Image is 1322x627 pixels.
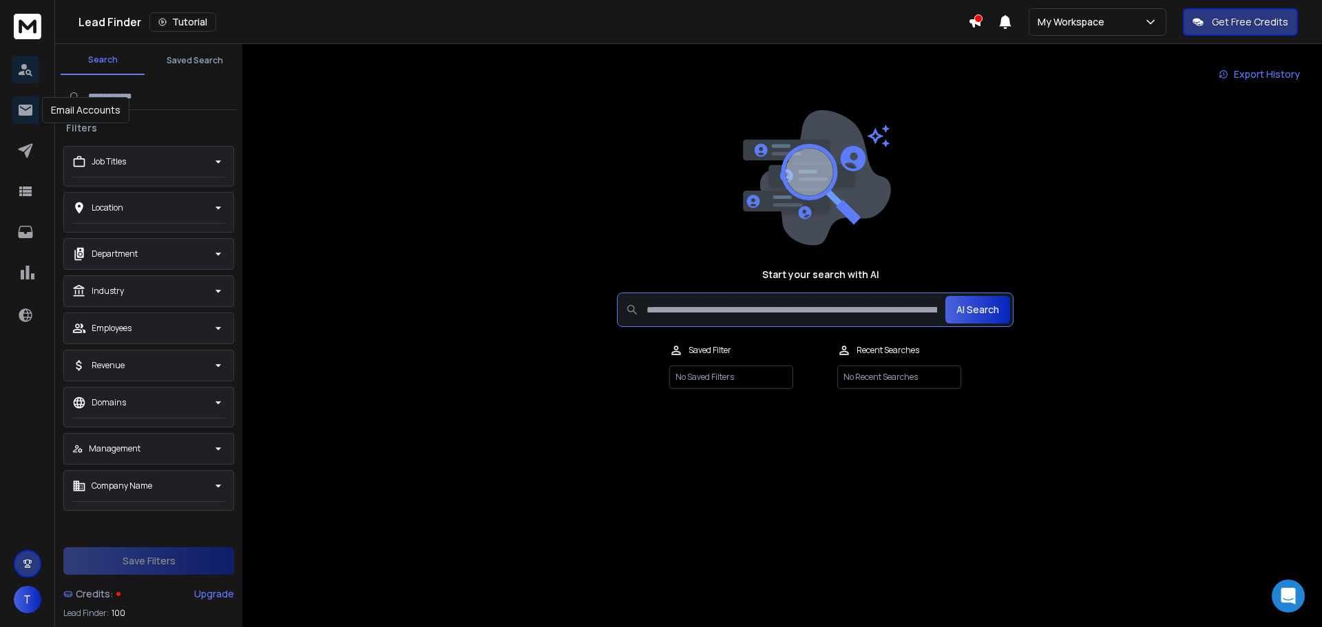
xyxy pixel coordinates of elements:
a: Export History [1208,61,1311,88]
p: Recent Searches [857,345,919,356]
a: Credits:Upgrade [63,580,234,608]
p: Lead Finder: [63,608,109,619]
button: AI Search [945,296,1010,323]
p: Job Titles [92,156,126,167]
p: Get Free Credits [1212,15,1288,29]
h3: Filters [61,121,103,135]
img: image [739,110,891,246]
p: Saved Filter [689,345,731,356]
p: Domains [92,397,126,408]
p: Company Name [92,480,152,491]
p: No Recent Searches [837,365,961,389]
h1: Start your search with AI [762,268,879,281]
button: Search [61,46,145,75]
button: T [14,586,41,613]
p: Department [92,248,138,259]
p: Industry [92,286,124,297]
p: Revenue [92,360,125,371]
div: Open Intercom Messenger [1272,580,1305,613]
div: Email Accounts [42,97,129,123]
span: 100 [112,608,125,619]
button: Saved Search [153,47,237,74]
span: Credits: [76,587,114,601]
button: Tutorial [149,12,216,32]
p: Management [89,443,140,454]
div: Lead Finder [78,12,968,32]
p: No Saved Filters [669,365,793,389]
div: Upgrade [194,587,234,601]
p: My Workspace [1038,15,1110,29]
p: Location [92,202,123,213]
p: Employees [92,323,132,334]
button: Get Free Credits [1183,8,1298,36]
